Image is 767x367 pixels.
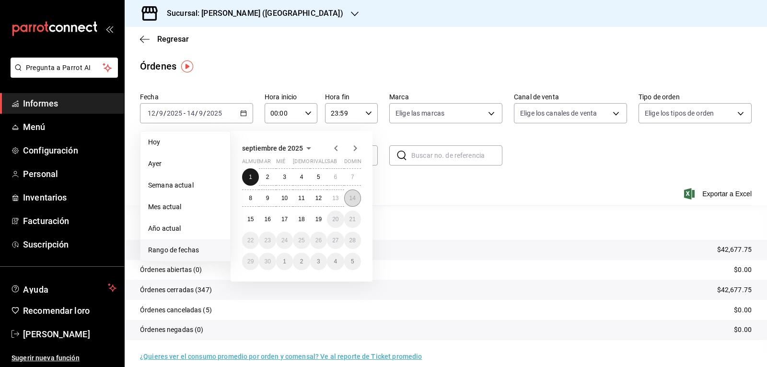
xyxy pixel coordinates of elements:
abbr: 2 de septiembre de 2025 [266,174,269,180]
button: 24 de septiembre de 2025 [276,232,293,249]
font: $42,677.75 [717,246,752,253]
font: 20 [332,216,338,223]
font: 10 [281,195,288,201]
font: 6 [334,174,337,180]
button: 30 de septiembre de 2025 [259,253,276,270]
font: 13 [332,195,338,201]
font: Hora fin [325,93,349,101]
input: -- [147,109,156,117]
button: Pregunta a Parrot AI [11,58,118,78]
button: 23 de septiembre de 2025 [259,232,276,249]
font: Hoy [148,138,160,146]
font: 29 [247,258,254,265]
button: 12 de septiembre de 2025 [310,189,327,207]
button: 3 de septiembre de 2025 [276,168,293,186]
font: $0.00 [734,266,752,273]
abbr: 29 de septiembre de 2025 [247,258,254,265]
button: 19 de septiembre de 2025 [310,211,327,228]
font: Elige las marcas [395,109,444,117]
font: Tipo de orden [639,93,680,101]
button: Marcador de información sobre herramientas [181,60,193,72]
font: Menú [23,122,46,132]
font: 19 [315,216,322,223]
abbr: martes [259,158,270,168]
font: Órdenes negadas (0) [140,326,204,333]
font: almuerzo [242,158,270,165]
input: ---- [166,109,183,117]
input: Buscar no. de referencia [411,146,502,165]
font: Órdenes abiertas (0) [140,266,202,273]
font: 28 [349,237,356,244]
button: 29 de septiembre de 2025 [242,253,259,270]
font: 18 [298,216,304,223]
abbr: 17 de septiembre de 2025 [281,216,288,223]
abbr: 9 de septiembre de 2025 [266,195,269,201]
button: 28 de septiembre de 2025 [344,232,361,249]
font: 22 [247,237,254,244]
font: sab [327,158,337,165]
font: Órdenes cerradas (347) [140,286,212,294]
button: 8 de septiembre de 2025 [242,189,259,207]
button: 11 de septiembre de 2025 [293,189,310,207]
button: 1 de septiembre de 2025 [242,168,259,186]
abbr: 19 de septiembre de 2025 [315,216,322,223]
input: ---- [206,109,222,117]
font: Rango de fechas [148,246,199,254]
button: 9 de septiembre de 2025 [259,189,276,207]
font: / [195,109,198,117]
button: 15 de septiembre de 2025 [242,211,259,228]
button: 13 de septiembre de 2025 [327,189,344,207]
font: 7 [351,174,354,180]
abbr: 20 de septiembre de 2025 [332,216,338,223]
abbr: jueves [293,158,349,168]
font: Mes actual [148,203,181,211]
abbr: domingo [344,158,367,168]
font: septiembre de 2025 [242,144,303,152]
font: ¿Quieres ver el consumo promedio por orden y comensal? Ve al reporte de Ticket promedio [140,353,422,360]
abbr: 3 de octubre de 2025 [317,258,320,265]
button: septiembre de 2025 [242,142,314,154]
abbr: 26 de septiembre de 2025 [315,237,322,244]
input: -- [186,109,195,117]
font: / [156,109,159,117]
abbr: 21 de septiembre de 2025 [349,216,356,223]
font: $42,677.75 [717,286,752,294]
font: Ayer [148,160,162,167]
font: 9 [266,195,269,201]
font: 3 [283,174,286,180]
font: Exportar a Excel [702,190,752,198]
font: 16 [264,216,270,223]
button: 25 de septiembre de 2025 [293,232,310,249]
abbr: 22 de septiembre de 2025 [247,237,254,244]
font: Semana actual [148,181,194,189]
font: [PERSON_NAME] [23,329,90,339]
button: 27 de septiembre de 2025 [327,232,344,249]
font: / [163,109,166,117]
font: mar [259,158,270,165]
font: mié [276,158,285,165]
abbr: lunes [242,158,270,168]
abbr: 24 de septiembre de 2025 [281,237,288,244]
font: Hora inicio [265,93,297,101]
font: 26 [315,237,322,244]
button: 14 de septiembre de 2025 [344,189,361,207]
font: Recomendar loro [23,306,90,316]
abbr: viernes [310,158,337,168]
font: 3 [317,258,320,265]
font: 8 [249,195,252,201]
abbr: 4 de octubre de 2025 [334,258,337,265]
button: 22 de septiembre de 2025 [242,232,259,249]
font: 4 [300,174,303,180]
button: 3 de octubre de 2025 [310,253,327,270]
button: 5 de octubre de 2025 [344,253,361,270]
font: 15 [247,216,254,223]
button: 2 de octubre de 2025 [293,253,310,270]
font: Canal de venta [514,93,559,101]
font: - [184,109,186,117]
font: 27 [332,237,338,244]
button: 5 de septiembre de 2025 [310,168,327,186]
abbr: 8 de septiembre de 2025 [249,195,252,201]
button: 26 de septiembre de 2025 [310,232,327,249]
abbr: 6 de septiembre de 2025 [334,174,337,180]
abbr: 11 de septiembre de 2025 [298,195,304,201]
